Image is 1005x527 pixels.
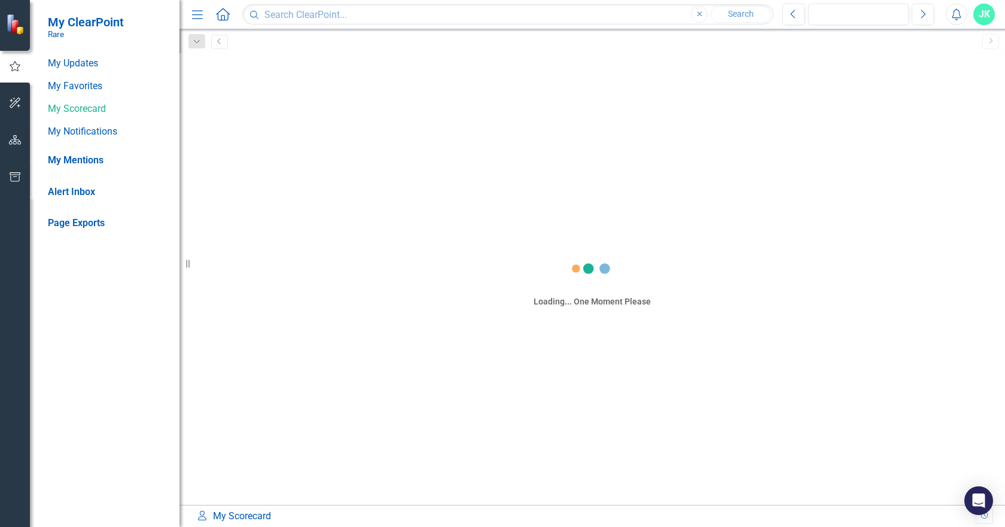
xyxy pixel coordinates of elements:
a: My Mentions [48,154,103,167]
input: Search ClearPoint... [242,4,773,25]
button: JK [973,4,995,25]
span: My ClearPoint [48,15,124,29]
span: Search [728,9,754,19]
button: Search [711,6,770,23]
div: My Scorecard [196,510,976,523]
a: My Scorecard [48,102,167,116]
div: Open Intercom Messenger [964,486,993,515]
a: Alert Inbox [48,185,95,199]
a: My Notifications [48,125,167,139]
img: ClearPoint Strategy [5,13,28,35]
div: Loading... One Moment Please [534,296,651,307]
small: Rare [48,29,124,39]
a: Page Exports [48,217,105,230]
a: My Favorites [48,80,167,93]
a: My Updates [48,57,167,71]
